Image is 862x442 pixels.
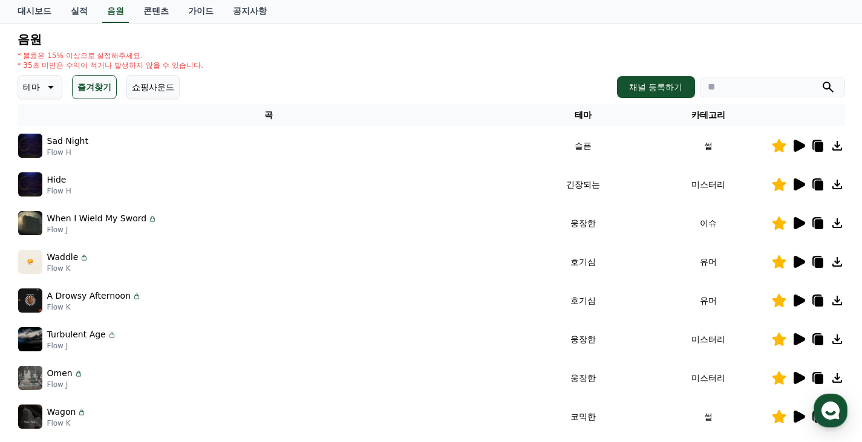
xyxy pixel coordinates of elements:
td: 호기심 [520,242,645,281]
span: 설정 [187,360,201,369]
td: 웅장한 [520,204,645,242]
td: 썰 [645,126,771,165]
td: 웅장한 [520,359,645,397]
p: A Drowsy Afternoon [47,290,131,302]
p: Turbulent Age [47,328,106,341]
img: music [18,366,42,390]
td: 유머 [645,281,771,320]
p: Flow H [47,148,88,157]
img: music [18,288,42,313]
button: 쇼핑사운드 [126,75,180,99]
td: 웅장한 [520,320,645,359]
p: Flow J [47,380,83,389]
p: * 볼륨은 15% 이상으로 설정해주세요. [18,51,204,60]
p: Flow J [47,225,158,235]
td: 미스터리 [645,320,771,359]
a: 설정 [156,342,232,372]
td: 코믹한 [520,397,645,436]
td: 호기심 [520,281,645,320]
a: 홈 [4,342,80,372]
p: Flow H [47,186,71,196]
img: music [18,211,42,235]
p: Wagon [47,406,76,418]
a: 대화 [80,342,156,372]
th: 카테고리 [645,104,771,126]
h4: 음원 [18,33,845,46]
p: Sad Night [47,135,88,148]
td: 유머 [645,242,771,281]
p: * 35초 미만은 수익이 적거나 발생하지 않을 수 있습니다. [18,60,204,70]
img: music [18,134,42,158]
img: music [18,405,42,429]
p: Flow K [47,264,90,273]
td: 슬픈 [520,126,645,165]
span: 대화 [111,360,125,370]
td: 긴장되는 [520,165,645,204]
img: music [18,327,42,351]
button: 채널 등록하기 [617,76,694,98]
td: 썰 [645,397,771,436]
p: Flow J [47,341,117,351]
th: 테마 [520,104,645,126]
p: Waddle [47,251,79,264]
td: 미스터리 [645,165,771,204]
td: 이슈 [645,204,771,242]
img: music [18,250,42,274]
button: 테마 [18,75,62,99]
th: 곡 [18,104,520,126]
p: Flow K [47,302,142,312]
img: music [18,172,42,197]
p: Flow K [47,418,87,428]
p: When I Wield My Sword [47,212,147,225]
span: 홈 [38,360,45,369]
p: 테마 [23,79,40,96]
button: 즐겨찾기 [72,75,117,99]
p: Hide [47,174,67,186]
td: 미스터리 [645,359,771,397]
p: Omen [47,367,73,380]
